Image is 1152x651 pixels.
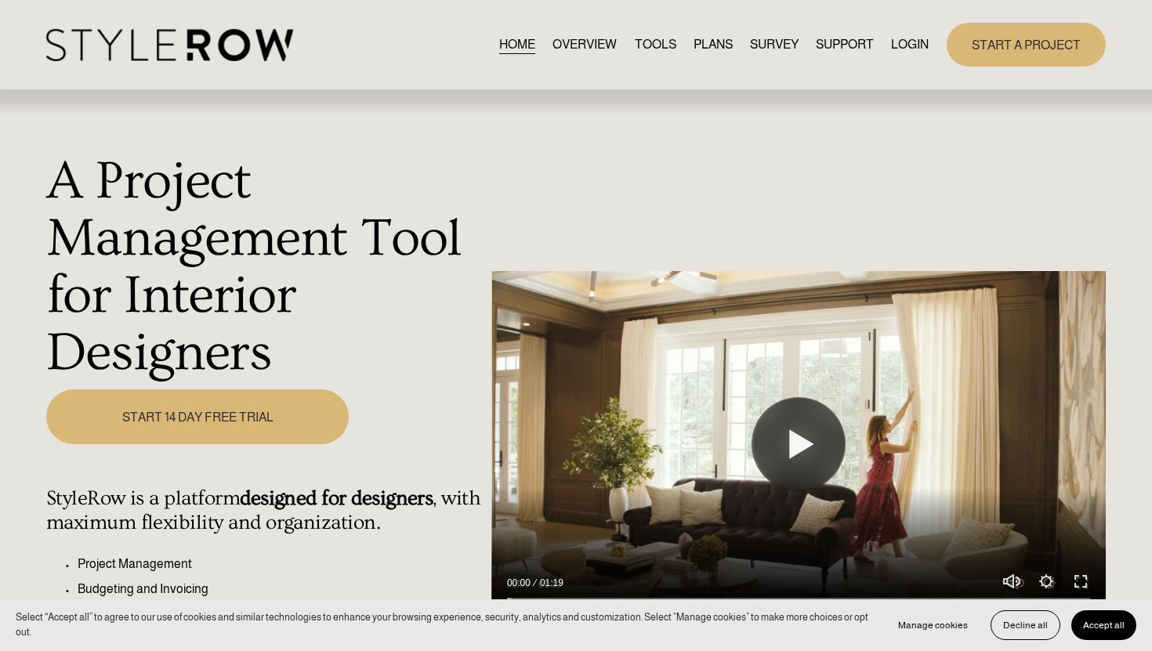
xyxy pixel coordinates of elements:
[694,34,733,55] a: PLANS
[816,34,874,55] a: folder dropdown
[46,389,350,443] a: START 14 DAY FREE TRIAL
[507,575,534,591] div: Current time
[947,23,1106,66] a: START A PROJECT
[78,555,483,573] p: Project Management
[898,620,968,631] span: Manage cookies
[750,34,799,55] a: SURVEY
[891,34,929,55] a: LOGIN
[46,29,293,61] img: StyleRow
[752,397,846,491] button: Play
[1083,620,1125,631] span: Accept all
[46,153,483,381] h1: A Project Management Tool for Interior Designers
[507,593,1090,604] input: Seek
[78,580,483,599] p: Budgeting and Invoicing
[635,34,676,55] a: TOOLS
[991,610,1060,640] button: Decline all
[16,610,871,639] p: Select “Accept all” to agree to our use of cookies and similar technologies to enhance your brows...
[240,486,433,510] strong: designed for designers
[552,34,617,55] a: OVERVIEW
[46,486,483,535] h4: StyleRow is a platform , with maximum flexibility and organization.
[499,34,535,55] a: HOME
[816,35,874,54] span: SUPPORT
[1003,620,1048,631] span: Decline all
[886,610,980,640] button: Manage cookies
[1071,610,1136,640] button: Accept all
[534,575,567,591] div: Duration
